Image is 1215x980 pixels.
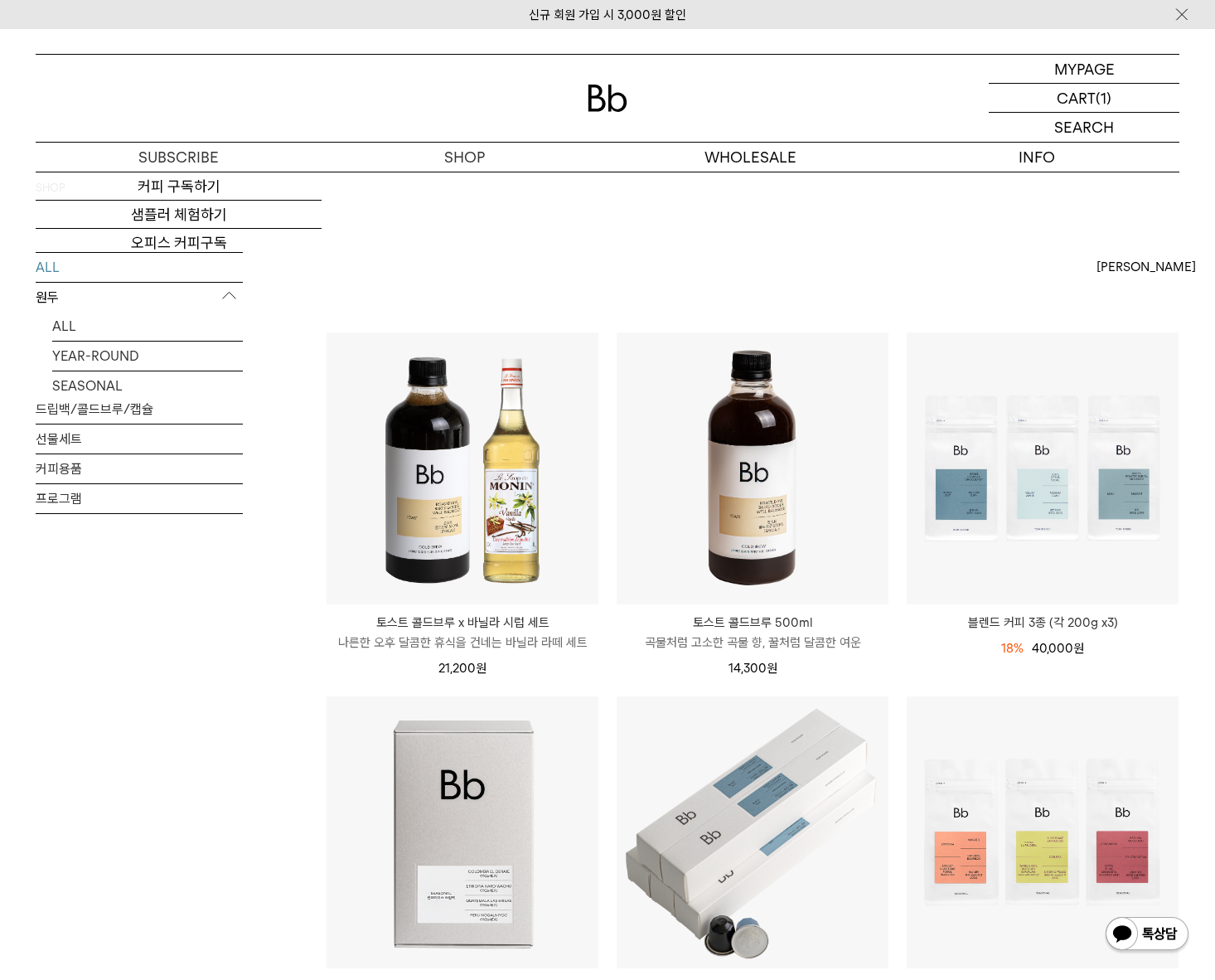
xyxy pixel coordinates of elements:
p: 원두 [36,283,243,313]
img: 블렌드 커피 3종 (각 200g x3) [907,332,1179,604]
a: 드립백/콜드브루/캡슐 [36,395,243,424]
a: CART (1) [989,84,1179,113]
p: CART [1057,84,1096,112]
a: MYPAGE [989,55,1179,84]
p: MYPAGE [1054,55,1115,83]
p: 토스트 콜드브루 x 바닐라 시럽 세트 [327,613,598,633]
p: 나른한 오후 달콤한 휴식을 건네는 바닐라 라떼 세트 [327,633,598,653]
img: 드립백 디스커버리 세트 [327,696,598,968]
a: 토스트 콜드브루 500ml 곡물처럼 고소한 곡물 향, 꿀처럼 달콤한 여운 [617,613,888,653]
a: 블렌드 커피 3종 (각 200g x3) [907,613,1179,633]
p: 곡물처럼 고소한 곡물 향, 꿀처럼 달콤한 여운 [617,633,888,653]
img: 카카오톡 채널 1:1 채팅 버튼 [1104,915,1190,955]
a: 커피 구독하기 [36,172,322,201]
img: 토스트 콜드브루 x 바닐라 시럽 세트 [327,332,598,604]
span: 원 [767,661,777,676]
a: 선물세트 [36,425,243,454]
span: 14,300 [729,661,777,676]
img: 토스트 콜드브루 500ml [617,332,888,604]
span: 40,000 [1032,641,1084,656]
img: 8월의 커피 3종 (각 200g x3) [907,696,1179,968]
a: YEAR-ROUND [52,342,243,371]
p: WHOLESALE [607,143,893,172]
img: 로고 [588,85,627,112]
span: 원 [476,661,486,676]
a: 오피스 커피구독 [36,229,322,257]
a: 토스트 콜드브루 x 바닐라 시럽 세트 나른한 오후 달콤한 휴식을 건네는 바닐라 라떼 세트 [327,613,598,653]
a: 커피용품 [36,454,243,483]
p: SEARCH [1054,113,1114,142]
span: 원 [1073,641,1084,656]
a: SEASONAL [52,371,243,400]
a: 샘플러 체험하기 [36,201,322,229]
img: 캡슐 커피 50개입(3종 택1) [617,696,888,968]
p: INFO [893,143,1179,172]
a: SHOP [322,143,607,172]
p: 토스트 콜드브루 500ml [617,613,888,633]
span: [PERSON_NAME] [1096,257,1196,277]
a: 신규 회원 가입 시 3,000원 할인 [529,7,686,22]
span: 21,200 [438,661,486,676]
a: ALL [36,253,243,282]
div: 18% [1001,638,1024,658]
a: 프로그램 [36,484,243,513]
a: SUBSCRIBE [36,143,322,172]
a: ALL [52,312,243,341]
p: (1) [1096,84,1111,112]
